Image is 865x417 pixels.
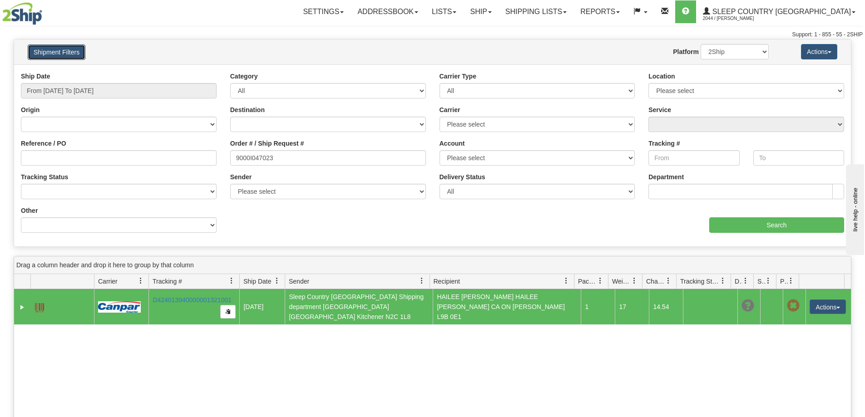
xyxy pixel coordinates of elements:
a: Tracking Status filter column settings [715,273,731,289]
label: Sender [230,172,252,182]
label: Account [440,139,465,148]
span: Pickup Not Assigned [787,299,800,312]
td: 14.54 [649,289,683,324]
a: Tracking # filter column settings [224,273,239,289]
a: Shipment Issues filter column settings [761,273,776,289]
td: HAILEE [PERSON_NAME] HAILEE [PERSON_NAME] CA ON [PERSON_NAME] L9B 0E1 [433,289,581,324]
a: Addressbook [351,0,425,23]
a: Label [35,299,44,314]
label: Tracking # [648,139,680,148]
label: Destination [230,105,265,114]
a: Weight filter column settings [627,273,642,289]
img: 14 - Canpar [98,301,141,313]
label: Service [648,105,671,114]
a: Carrier filter column settings [133,273,148,289]
label: Platform [673,47,699,56]
td: Sleep Country [GEOGRAPHIC_DATA] Shipping department [GEOGRAPHIC_DATA] [GEOGRAPHIC_DATA] Kitchener... [285,289,433,324]
label: Carrier [440,105,460,114]
span: Recipient [434,277,460,286]
a: D424013940000001321001 [153,296,232,304]
a: Reports [573,0,627,23]
label: Location [648,72,675,81]
label: Carrier Type [440,72,476,81]
span: Tracking Status [680,277,720,286]
label: Ship Date [21,72,50,81]
a: Ship Date filter column settings [269,273,285,289]
a: Delivery Status filter column settings [738,273,753,289]
td: [DATE] [239,289,285,324]
button: Actions [810,299,846,314]
span: Ship Date [243,277,271,286]
div: Support: 1 - 855 - 55 - 2SHIP [2,31,863,39]
a: Sender filter column settings [414,273,430,289]
span: Pickup Status [780,277,788,286]
input: From [648,150,739,166]
label: Department [648,172,684,182]
span: Delivery Status [735,277,742,286]
span: Sleep Country [GEOGRAPHIC_DATA] [710,8,851,15]
a: Ship [463,0,498,23]
label: Category [230,72,258,81]
span: Shipment Issues [757,277,765,286]
a: Shipping lists [499,0,573,23]
div: grid grouping header [14,256,851,274]
span: Unknown [741,299,754,312]
a: Pickup Status filter column settings [783,273,799,289]
label: Other [21,206,38,215]
button: Copy to clipboard [220,305,236,319]
a: Recipient filter column settings [559,273,574,289]
span: Sender [289,277,309,286]
label: Origin [21,105,40,114]
a: Settings [296,0,351,23]
a: Packages filter column settings [593,273,608,289]
iframe: chat widget [844,162,864,255]
label: Order # / Ship Request # [230,139,304,148]
label: Tracking Status [21,172,68,182]
label: Reference / PO [21,139,66,148]
input: To [753,150,844,166]
label: Delivery Status [440,172,485,182]
td: 17 [615,289,649,324]
input: Search [709,217,844,233]
div: live help - online [7,8,84,15]
img: logo2044.jpg [2,2,42,25]
button: Shipment Filters [28,44,85,60]
span: Weight [612,277,631,286]
td: 1 [581,289,615,324]
span: 2044 / [PERSON_NAME] [703,14,771,23]
a: Sleep Country [GEOGRAPHIC_DATA] 2044 / [PERSON_NAME] [696,0,862,23]
button: Actions [801,44,837,59]
span: Tracking # [153,277,182,286]
span: Packages [578,277,597,286]
a: Expand [18,303,27,312]
a: Lists [425,0,463,23]
span: Carrier [98,277,118,286]
a: Charge filter column settings [661,273,676,289]
span: Charge [646,277,665,286]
